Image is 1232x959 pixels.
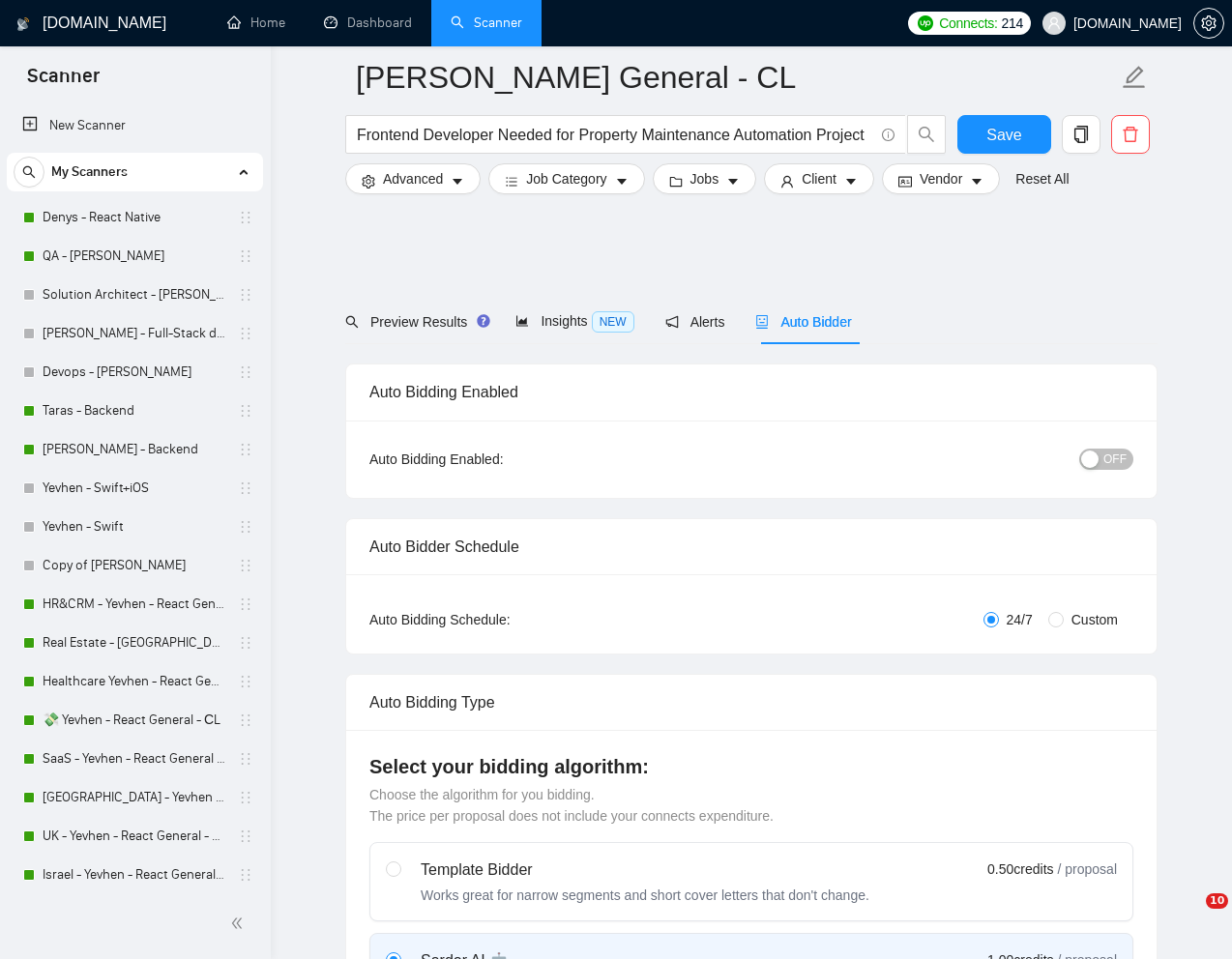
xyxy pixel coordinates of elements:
a: [PERSON_NAME] - Backend [43,430,226,469]
a: SaaS - Yevhen - React General - СL [43,740,226,778]
span: user [780,174,794,189]
a: Copy of [PERSON_NAME] [43,546,226,585]
img: upwork-logo.png [918,15,933,31]
iframe: Intercom live chat [1166,893,1213,940]
a: Yevhen - Swift+iOS [43,469,226,508]
span: holder [238,596,253,612]
a: 💸 Yevhen - React General - СL [43,701,226,740]
span: holder [238,828,253,844]
button: Save [957,115,1051,154]
a: Healthcare Yevhen - React General - СL [43,662,226,701]
div: Auto Bidding Schedule: [369,609,624,630]
a: Solution Architect - [PERSON_NAME] [43,276,226,314]
span: caret-down [844,174,858,189]
span: holder [238,403,253,419]
span: Alerts [665,314,725,330]
span: 0.50 credits [987,858,1053,880]
span: holder [238,674,253,689]
button: userClientcaret-down [764,163,874,194]
a: dashboardDashboard [324,15,412,31]
span: holder [238,442,253,457]
span: Scanner [12,62,115,102]
span: idcard [898,174,912,189]
span: search [345,315,359,329]
a: QA - [PERSON_NAME] [43,237,226,276]
span: Advanced [383,168,443,189]
span: holder [238,248,253,264]
button: settingAdvancedcaret-down [345,163,481,194]
span: setting [1194,15,1223,31]
a: homeHome [227,15,285,31]
span: holder [238,364,253,380]
div: Auto Bidding Enabled: [369,449,624,470]
span: holder [238,519,253,535]
span: caret-down [451,174,464,189]
span: robot [755,315,769,329]
a: New Scanner [22,106,248,145]
span: copy [1063,126,1100,143]
span: Vendor [920,168,962,189]
a: Devops - [PERSON_NAME] [43,353,226,392]
a: [GEOGRAPHIC_DATA] - Yevhen - React General - СL [43,778,226,817]
a: Real Estate - [GEOGRAPHIC_DATA] - React General - СL [43,624,226,662]
span: Preview Results [345,314,484,330]
span: notification [665,315,679,329]
input: Scanner name... [356,53,1118,102]
span: area-chart [515,314,529,328]
span: delete [1112,126,1149,143]
div: Auto Bidding Enabled [369,364,1133,420]
span: Connects: [939,13,997,34]
span: edit [1122,65,1147,90]
span: holder [238,558,253,573]
h4: Select your bidding algorithm: [369,753,1133,780]
span: / proposal [1058,859,1117,879]
a: Yevhen - Swift [43,508,226,546]
span: setting [362,174,375,189]
span: NEW [592,311,634,333]
a: HR&CRM - Yevhen - React General - СL [43,585,226,624]
span: user [1047,16,1061,30]
img: logo [16,9,30,40]
span: Insights [515,313,633,329]
span: caret-down [615,174,629,189]
span: caret-down [726,174,740,189]
button: setting [1193,8,1224,39]
input: Search Freelance Jobs... [357,123,873,147]
a: UK - Yevhen - React General - СL [43,817,226,856]
li: New Scanner [7,106,263,145]
span: Client [802,168,836,189]
a: Denys - React Native [43,198,226,237]
span: OFF [1103,449,1127,470]
span: double-left [230,914,249,933]
a: Taras - Backend [43,392,226,430]
span: 214 [1002,13,1023,34]
span: Auto Bidder [755,314,851,330]
div: Tooltip anchor [475,312,492,330]
span: caret-down [970,174,983,189]
span: My Scanners [51,153,128,191]
button: search [907,115,946,154]
span: bars [505,174,518,189]
div: Auto Bidder Schedule [369,519,1133,574]
span: Choose the algorithm for you bidding. The price per proposal does not include your connects expen... [369,787,774,824]
span: holder [238,712,253,728]
span: holder [238,867,253,883]
span: search [908,126,945,143]
span: Jobs [690,168,719,189]
span: holder [238,635,253,651]
span: info-circle [882,129,895,141]
span: holder [238,480,253,496]
span: 10 [1206,893,1228,909]
button: barsJob Categorycaret-down [488,163,644,194]
a: [PERSON_NAME] - Full-Stack dev [43,314,226,353]
span: holder [238,326,253,341]
span: holder [238,287,253,303]
span: Save [986,123,1021,147]
a: Israel - Yevhen - React General - СL [43,856,226,894]
button: copy [1062,115,1100,154]
span: holder [238,751,253,767]
button: delete [1111,115,1150,154]
button: folderJobscaret-down [653,163,757,194]
span: holder [238,790,253,805]
span: folder [669,174,683,189]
